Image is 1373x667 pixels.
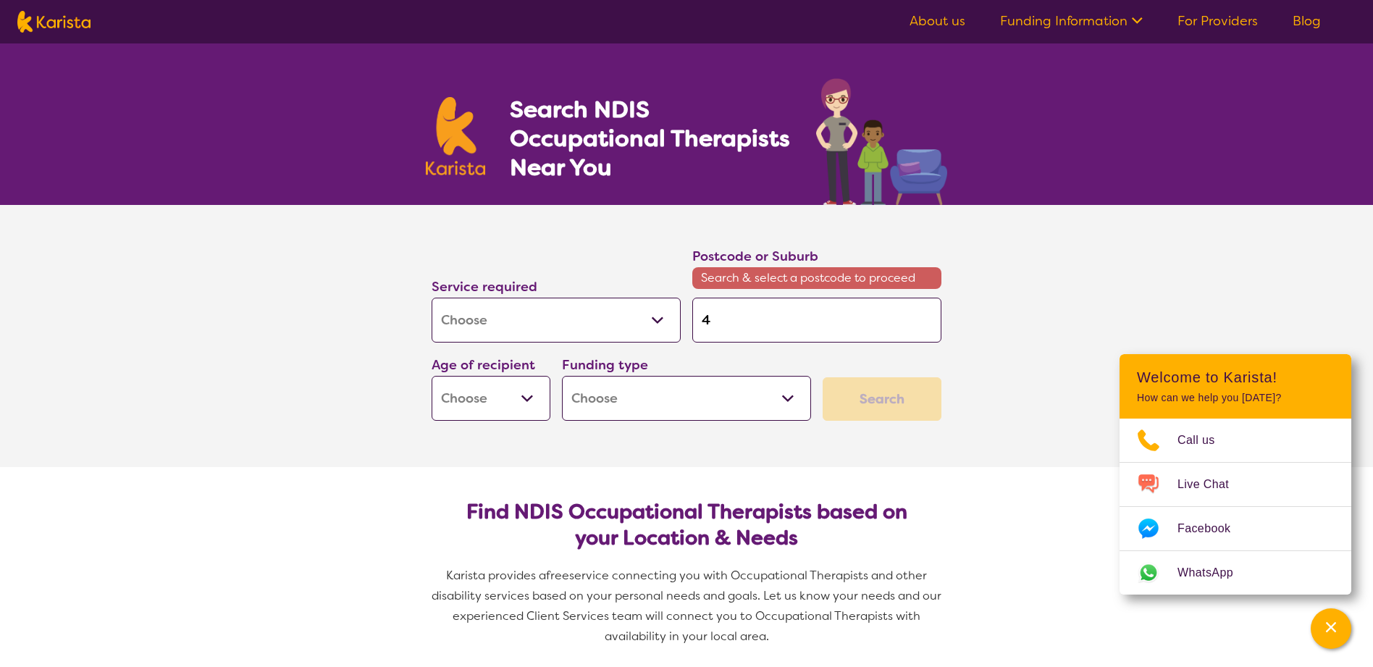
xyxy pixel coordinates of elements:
[17,11,91,33] img: Karista logo
[443,499,930,551] h2: Find NDIS Occupational Therapists based on your Location & Needs
[1293,12,1321,30] a: Blog
[910,12,965,30] a: About us
[1120,551,1351,595] a: Web link opens in a new tab.
[1137,392,1334,404] p: How can we help you [DATE]?
[692,267,941,289] span: Search & select a postcode to proceed
[432,568,944,644] span: service connecting you with Occupational Therapists and other disability services based on your p...
[1000,12,1143,30] a: Funding Information
[1120,354,1351,595] div: Channel Menu
[546,568,569,583] span: free
[1311,608,1351,649] button: Channel Menu
[1177,562,1251,584] span: WhatsApp
[1177,12,1258,30] a: For Providers
[816,78,947,205] img: occupational-therapy
[692,248,818,265] label: Postcode or Suburb
[1177,474,1246,495] span: Live Chat
[432,278,537,295] label: Service required
[692,298,941,343] input: Type
[432,356,535,374] label: Age of recipient
[1177,518,1248,540] span: Facebook
[446,568,546,583] span: Karista provides a
[426,97,485,175] img: Karista logo
[1120,419,1351,595] ul: Choose channel
[562,356,648,374] label: Funding type
[510,95,792,182] h1: Search NDIS Occupational Therapists Near You
[1137,369,1334,386] h2: Welcome to Karista!
[1177,429,1233,451] span: Call us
